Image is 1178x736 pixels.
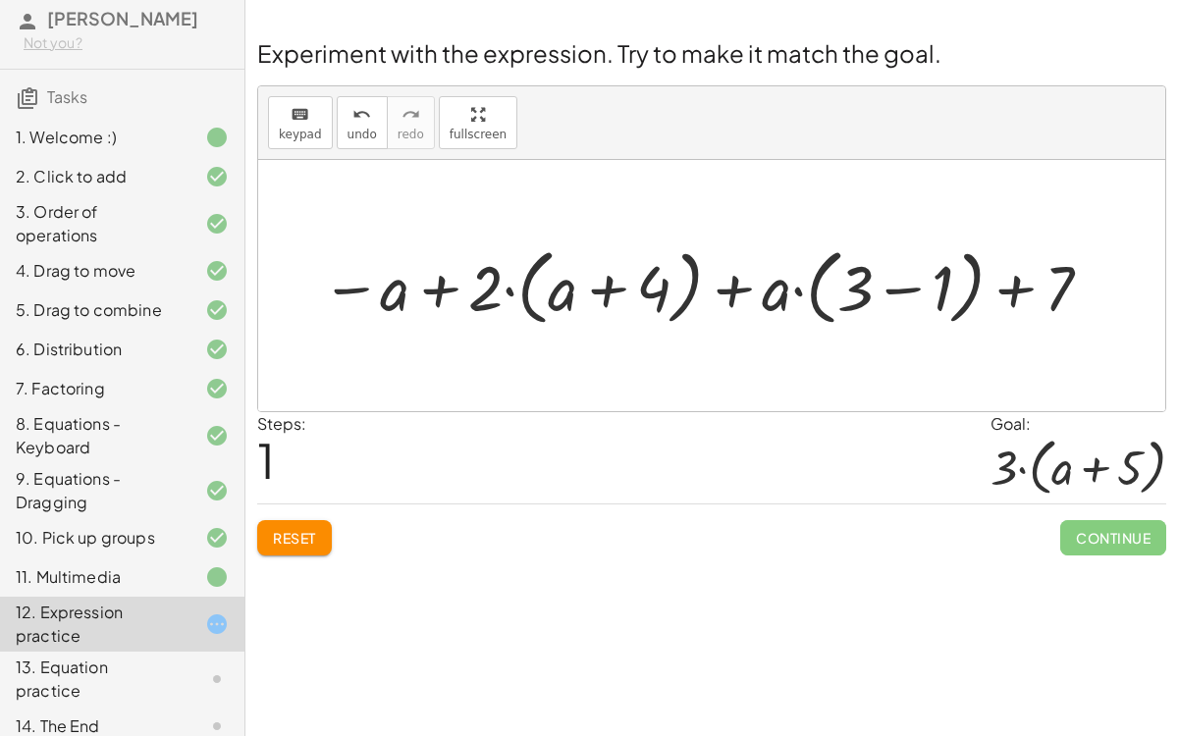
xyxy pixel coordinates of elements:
[24,33,229,53] div: Not you?
[402,103,420,127] i: redo
[257,430,275,490] span: 1
[205,126,229,149] i: Task finished.
[348,128,377,141] span: undo
[16,377,174,400] div: 7. Factoring
[16,526,174,550] div: 10. Pick up groups
[16,656,174,703] div: 13. Equation practice
[205,565,229,589] i: Task finished.
[337,96,388,149] button: undoundo
[205,526,229,550] i: Task finished and correct.
[205,338,229,361] i: Task finished and correct.
[205,298,229,322] i: Task finished and correct.
[16,200,174,247] div: 3. Order of operations
[16,298,174,322] div: 5. Drag to combine
[205,612,229,636] i: Task started.
[291,103,309,127] i: keyboard
[205,667,229,691] i: Task not started.
[205,377,229,400] i: Task finished and correct.
[439,96,517,149] button: fullscreen
[16,338,174,361] div: 6. Distribution
[352,103,371,127] i: undo
[16,165,174,188] div: 2. Click to add
[16,412,174,459] div: 8. Equations - Keyboard
[398,128,424,141] span: redo
[16,126,174,149] div: 1. Welcome :)
[205,259,229,283] i: Task finished and correct.
[257,38,941,68] span: Experiment with the expression. Try to make it match the goal.
[205,479,229,502] i: Task finished and correct.
[991,412,1166,436] div: Goal:
[257,520,332,555] button: Reset
[387,96,435,149] button: redoredo
[205,212,229,236] i: Task finished and correct.
[279,128,322,141] span: keypad
[205,424,229,447] i: Task finished and correct.
[273,529,316,547] span: Reset
[450,128,507,141] span: fullscreen
[257,413,306,434] label: Steps:
[47,86,87,107] span: Tasks
[205,165,229,188] i: Task finished and correct.
[16,601,174,648] div: 12. Expression practice
[268,96,333,149] button: keyboardkeypad
[16,565,174,589] div: 11. Multimedia
[16,259,174,283] div: 4. Drag to move
[47,7,198,29] span: [PERSON_NAME]
[16,467,174,514] div: 9. Equations - Dragging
